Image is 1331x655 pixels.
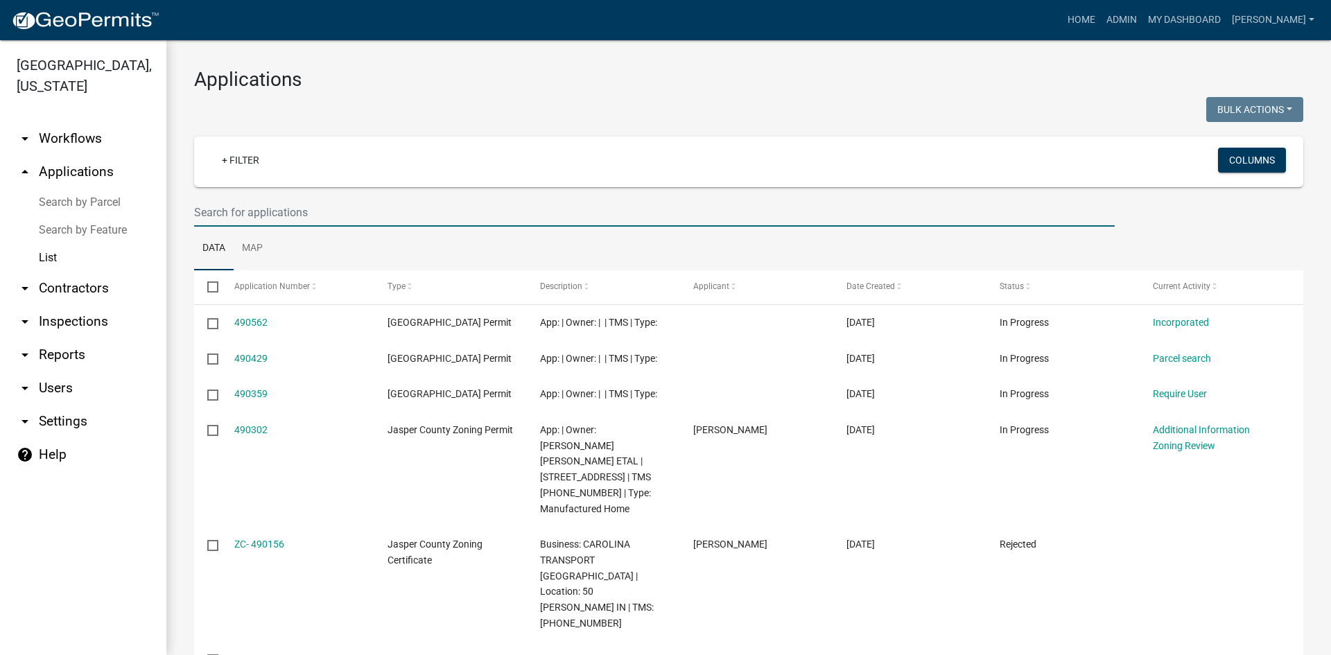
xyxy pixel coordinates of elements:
[1000,539,1036,550] span: Rejected
[540,317,657,328] span: App: | Owner: | | TMS | Type:
[846,317,875,328] span: 10/09/2025
[234,539,284,550] a: ZC- 490156
[1000,353,1049,364] span: In Progress
[234,317,268,328] a: 490562
[986,270,1140,304] datatable-header-cell: Status
[1000,424,1049,435] span: In Progress
[1140,270,1293,304] datatable-header-cell: Current Activity
[1153,317,1209,328] a: Incorporated
[540,281,582,291] span: Description
[17,380,33,396] i: arrow_drop_down
[194,198,1115,227] input: Search for applications
[540,539,654,629] span: Business: CAROLINA TRANSPORT SOUTH STATE | Location: 50 GEORGE WILLIAMS IN | TMS: 020-00-03-086
[1226,7,1320,33] a: [PERSON_NAME]
[1153,424,1250,451] a: Additional Information Zoning Review
[540,424,651,514] span: App: | Owner: RIVERA JUAN JOSE PENA ETAL | 2105 Calf Pen Bay | TMS 020-00-03-086 | Type: Manufact...
[211,148,270,173] a: + Filter
[846,388,875,399] span: 10/09/2025
[17,446,33,463] i: help
[540,388,657,399] span: App: | Owner: | | TMS | Type:
[234,353,268,364] a: 490429
[374,270,527,304] datatable-header-cell: Type
[388,281,406,291] span: Type
[1000,317,1049,328] span: In Progress
[194,270,220,304] datatable-header-cell: Select
[846,281,895,291] span: Date Created
[1206,97,1303,122] button: Bulk Actions
[17,130,33,147] i: arrow_drop_down
[527,270,680,304] datatable-header-cell: Description
[846,353,875,364] span: 10/09/2025
[1218,148,1286,173] button: Columns
[693,424,767,435] span: Juan j pena
[1000,281,1024,291] span: Status
[693,539,767,550] span: Juan j pena
[1153,281,1210,291] span: Current Activity
[194,68,1303,91] h3: Applications
[17,413,33,430] i: arrow_drop_down
[388,317,512,328] span: Jasper County Building Permit
[220,270,374,304] datatable-header-cell: Application Number
[234,388,268,399] a: 490359
[388,539,482,566] span: Jasper County Zoning Certificate
[194,227,234,271] a: Data
[234,424,268,435] a: 490302
[17,347,33,363] i: arrow_drop_down
[17,313,33,330] i: arrow_drop_down
[234,281,310,291] span: Application Number
[846,539,875,550] span: 10/08/2025
[693,281,729,291] span: Applicant
[17,164,33,180] i: arrow_drop_up
[234,227,271,271] a: Map
[540,353,657,364] span: App: | Owner: | | TMS | Type:
[680,270,833,304] datatable-header-cell: Applicant
[833,270,986,304] datatable-header-cell: Date Created
[1142,7,1226,33] a: My Dashboard
[846,424,875,435] span: 10/09/2025
[388,353,512,364] span: Jasper County Building Permit
[1153,353,1211,364] a: Parcel search
[1000,388,1049,399] span: In Progress
[388,424,513,435] span: Jasper County Zoning Permit
[388,388,512,399] span: Jasper County Building Permit
[1101,7,1142,33] a: Admin
[1062,7,1101,33] a: Home
[1153,388,1207,399] a: Require User
[17,280,33,297] i: arrow_drop_down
